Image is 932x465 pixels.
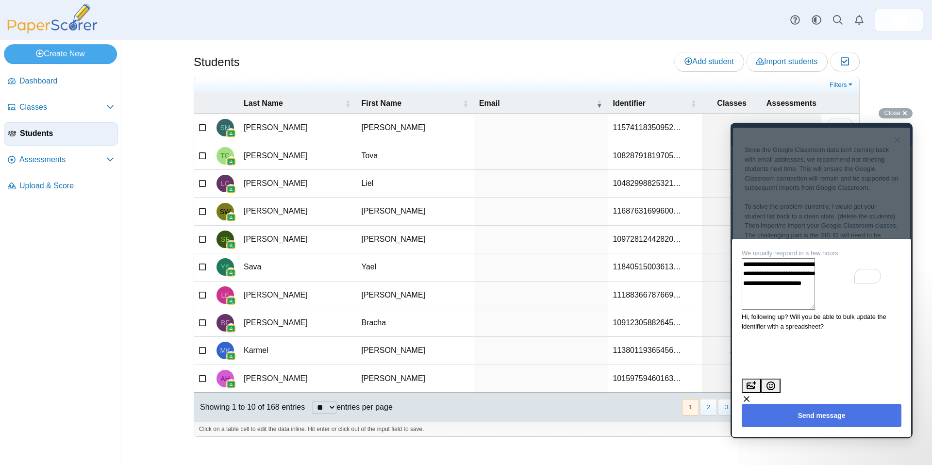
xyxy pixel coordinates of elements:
[356,170,474,198] td: Liel
[356,226,474,253] td: [PERSON_NAME]
[226,296,236,306] img: googleClassroom-logo.png
[884,109,900,116] span: Close
[682,399,699,415] button: 1
[226,380,236,389] img: googleClassroom-logo.png
[613,179,681,187] span: 104829988253210011592
[239,337,356,365] td: Karmel
[226,129,236,138] img: googleClassroom-logo.png
[731,123,913,438] iframe: To enrich screen reader interactions, please activate Accessibility in Grammarly extension settings
[827,80,857,90] a: Filters
[891,13,907,28] span: Dena Szpilzinger
[762,114,821,141] a: 0
[746,52,828,71] a: Import students
[356,142,474,170] td: Tova
[4,27,101,35] a: PaperScorer
[356,253,474,281] td: Yael
[596,93,602,114] span: Email : Activate to remove sorting
[356,198,474,225] td: [PERSON_NAME]
[19,102,106,113] span: Classes
[4,122,118,146] a: Students
[19,181,114,191] span: Upload & Score
[244,99,283,107] span: Last Name
[239,170,356,198] td: [PERSON_NAME]
[702,114,761,141] a: 1
[221,292,229,299] span: Leah Eisenberg
[479,99,500,107] span: Email
[613,207,681,215] span: 116876316996005366274
[4,70,118,93] a: Dashboard
[702,198,761,225] a: 1
[20,128,114,139] span: Students
[19,76,114,86] span: Dashboard
[718,399,735,415] button: 3
[756,57,817,66] span: Import students
[879,108,913,118] button: Close
[613,374,681,382] span: 101597594601632285520
[875,9,923,32] a: ps.YQphMh5fh5Aef9Eh
[891,13,907,28] img: ps.YQphMh5fh5Aef9Eh
[702,282,761,309] a: 1
[221,180,230,187] span: Liel Cohen
[613,151,681,160] span: 108287918197059913529
[766,99,816,107] span: Assessments
[194,393,305,422] div: Showing 1 to 10 of 168 entries
[674,52,744,71] a: Add student
[702,337,761,364] a: 1
[226,268,236,278] img: googleClassroom-logo.png
[702,170,761,197] a: 1
[226,213,236,222] img: googleClassroom-logo.png
[226,184,236,194] img: googleClassroom-logo.png
[336,403,393,411] label: entries per page
[702,226,761,253] a: 1
[220,375,230,382] span: Aliza Hurwitz
[702,365,761,392] a: 1
[226,324,236,333] img: googleClassroom-logo.png
[194,422,859,436] div: Click on a table cell to edit the data inline. Hit enter or click out of the input field to save.
[356,309,474,337] td: Bracha
[613,123,681,132] span: 115741183509527438242
[239,253,356,281] td: Sava
[220,208,231,215] span: Shoshana Wisotsky
[613,291,681,299] span: 111883667876698523032
[613,99,646,107] span: Identifier
[681,399,853,415] nav: pagination
[356,337,474,365] td: [PERSON_NAME]
[194,54,240,70] h1: Students
[684,57,733,66] span: Add student
[239,198,356,225] td: [PERSON_NAME]
[239,114,356,142] td: [PERSON_NAME]
[226,157,236,166] img: googleClassroom-logo.png
[4,4,101,33] img: PaperScorer
[702,253,761,281] a: 1
[239,226,356,253] td: [PERSON_NAME]
[220,347,231,354] span: Matti Karmel
[239,142,356,170] td: [PERSON_NAME]
[4,149,118,172] a: Assessments
[613,263,681,271] span: 118405150036133323454
[463,93,468,114] span: First Name : Activate to sort
[356,282,474,309] td: [PERSON_NAME]
[239,365,356,393] td: [PERSON_NAME]
[4,175,118,198] a: Upload & Score
[220,124,231,131] span: Sarah Matayev
[226,351,236,361] img: googleClassroom-logo.png
[239,282,356,309] td: [PERSON_NAME]
[19,154,106,165] span: Assessments
[345,93,350,114] span: Last Name : Activate to sort
[717,99,747,107] span: Classes
[221,264,230,270] span: Yael Sava
[361,99,401,107] span: First Name
[702,309,761,336] a: 1
[690,93,696,114] span: Identifier : Activate to sort
[220,152,230,159] span: Tova Gershuny
[226,240,236,250] img: googleClassroom-logo.png
[613,346,681,354] span: 113801193654565446828
[613,318,681,327] span: 109123058826456900403
[849,10,870,31] a: Alerts
[221,236,230,243] span: Sara Fink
